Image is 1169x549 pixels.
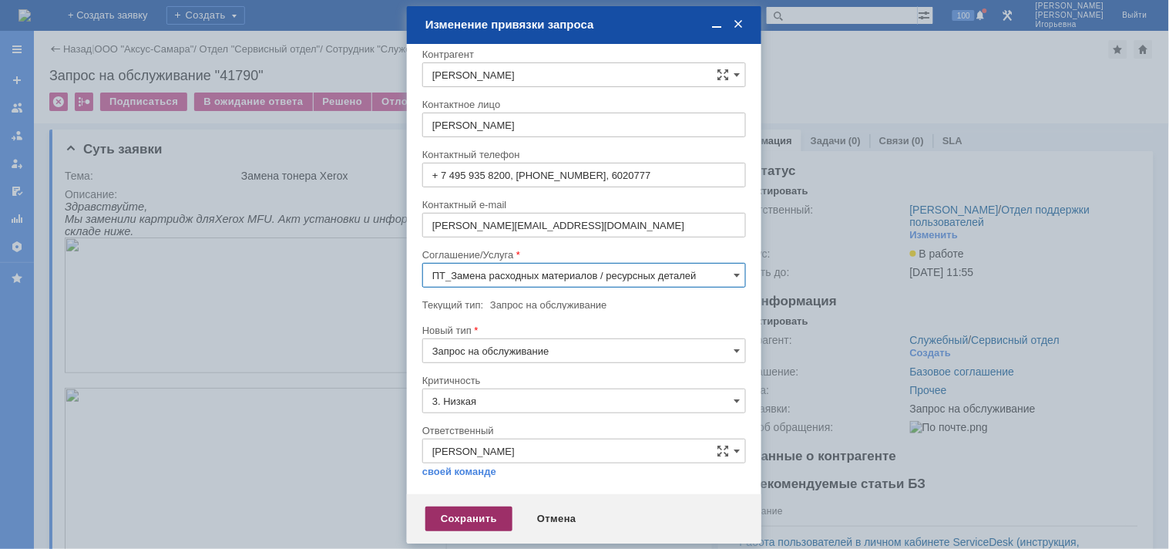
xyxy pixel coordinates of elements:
span: Закрыть [731,18,746,32]
span: Сложная форма [717,445,729,457]
div: Соглашение/Услуга [422,250,743,260]
div: Новый тип [422,325,743,335]
div: Ответственный [422,426,743,436]
div: Контрагент [422,49,743,59]
span: Свернуть (Ctrl + M) [709,18,724,32]
label: Текущий тип: [422,299,483,311]
span: Сложная форма [717,69,729,81]
div: Контактный телефон [422,150,743,160]
div: Контактный e-mail [422,200,743,210]
div: Критичность [422,376,743,386]
span: Запрос на обслуживание [490,299,607,311]
div: Контактное лицо [422,99,743,109]
a: своей команде [422,466,496,478]
div: Изменение привязки запроса [425,18,746,32]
